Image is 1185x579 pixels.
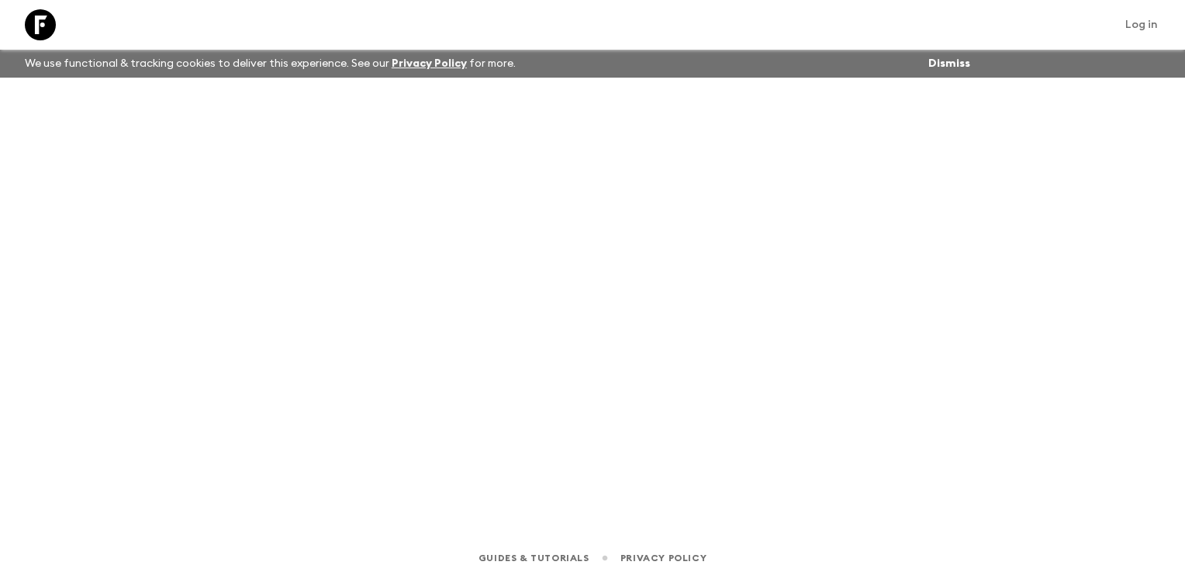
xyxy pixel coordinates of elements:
[478,550,589,567] a: Guides & Tutorials
[1117,14,1166,36] a: Log in
[620,550,707,567] a: Privacy Policy
[392,58,467,69] a: Privacy Policy
[924,53,974,75] button: Dismiss
[19,50,522,78] p: We use functional & tracking cookies to deliver this experience. See our for more.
